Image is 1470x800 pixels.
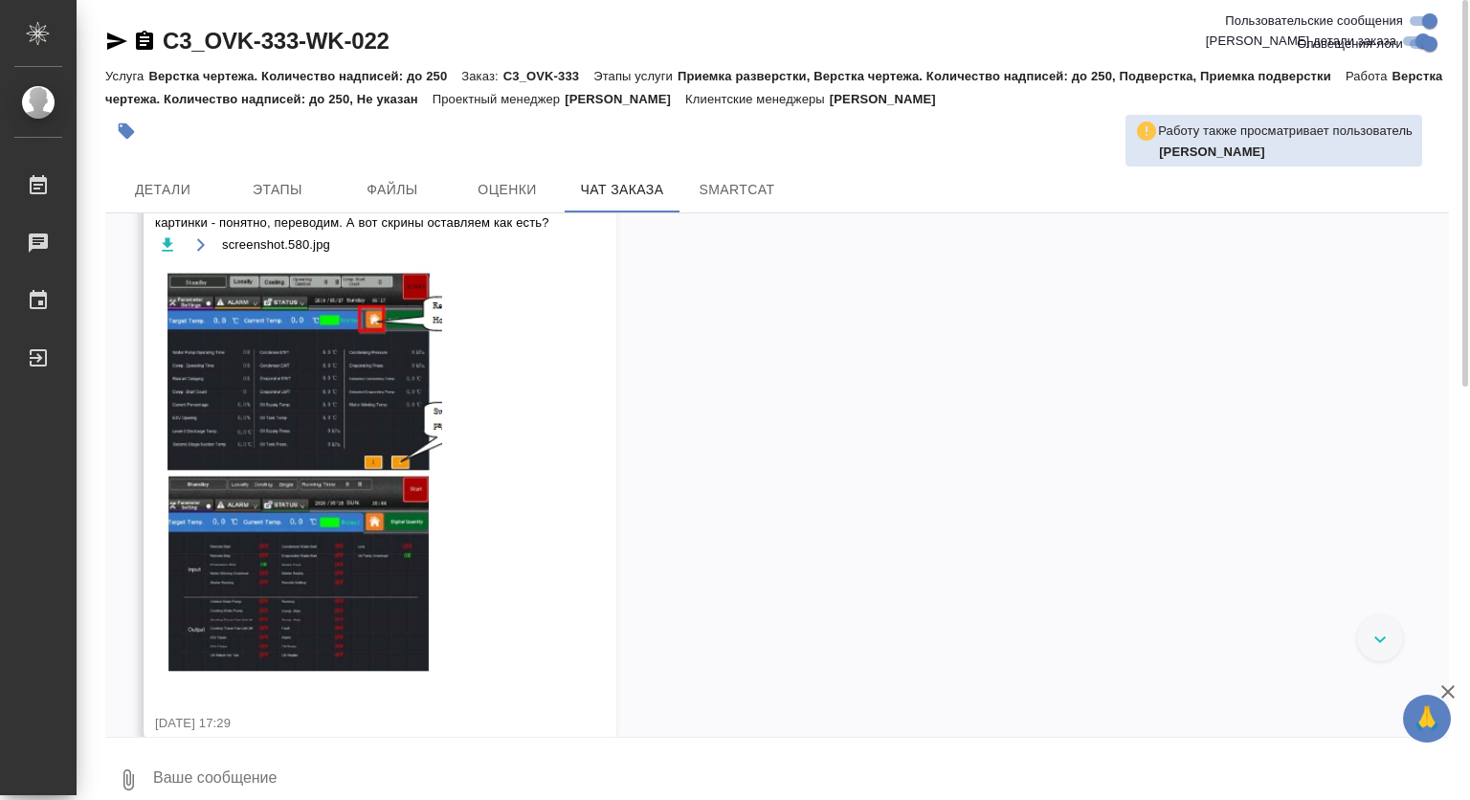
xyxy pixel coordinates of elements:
[503,69,593,83] p: C3_OVK-333
[1297,34,1403,54] span: Оповещения-логи
[346,178,438,202] span: Файлы
[155,233,179,256] button: Скачать
[1159,143,1413,162] p: Кучеренко Оксана
[1158,122,1413,141] p: Работу также просматривает пользователь
[1403,695,1451,743] button: 🙏
[117,178,209,202] span: Детали
[105,110,147,152] button: Добавить тэг
[155,266,442,680] img: screenshot.580.jpg
[1346,69,1392,83] p: Работа
[593,69,678,83] p: Этапы услуги
[691,178,783,202] span: SmartCat
[189,233,212,256] button: Открыть на драйве
[433,92,565,106] p: Проектный менеджер
[678,69,1346,83] p: Приемка разверстки, Верстка чертежа. Количество надписей: до 250, Подверстка, Приемка подверстки
[576,178,668,202] span: Чат заказа
[155,213,549,233] span: картинки - понятно, переводим. А вот скрины оставляем как есть?
[461,178,553,202] span: Оценки
[1159,144,1265,159] b: [PERSON_NAME]
[163,28,390,54] a: C3_OVK-333-WK-022
[1225,11,1403,31] span: Пользовательские сообщения
[830,92,950,106] p: [PERSON_NAME]
[105,30,128,53] button: Скопировать ссылку для ЯМессенджера
[461,69,502,83] p: Заказ:
[565,92,685,106] p: [PERSON_NAME]
[155,714,549,733] div: [DATE] 17:29
[1206,32,1396,51] span: [PERSON_NAME] детали заказа
[105,69,148,83] p: Услуга
[232,178,323,202] span: Этапы
[685,92,830,106] p: Клиентские менеджеры
[148,69,461,83] p: Верстка чертежа. Количество надписей: до 250
[222,235,330,255] span: screenshot.580.jpg
[133,30,156,53] button: Скопировать ссылку
[1411,699,1443,739] span: 🙏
